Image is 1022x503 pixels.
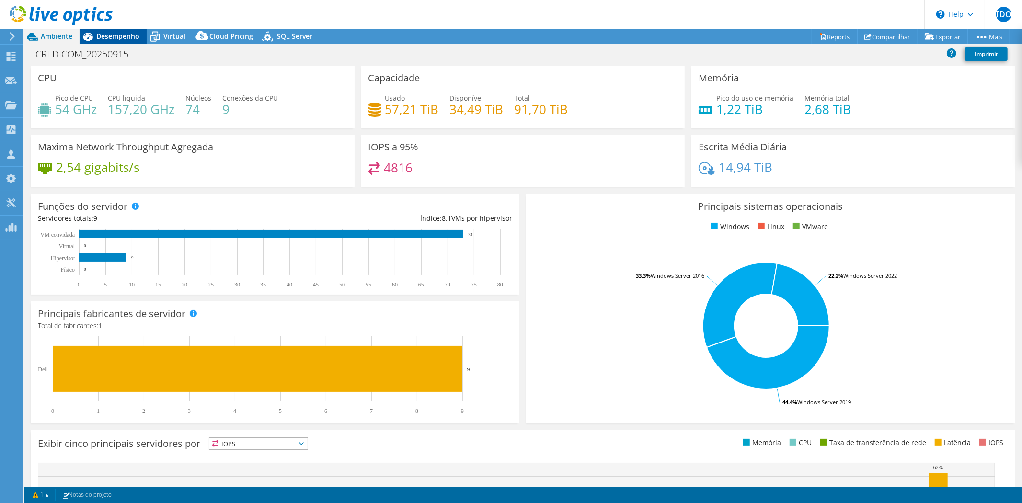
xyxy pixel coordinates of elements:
a: Compartilhar [857,29,918,44]
li: Taxa de transferência de rede [818,437,926,448]
text: 45 [313,281,319,288]
text: 55 [366,281,371,288]
text: 0 [51,408,54,414]
h4: 4816 [384,162,413,173]
text: 25 [208,281,214,288]
text: 8 [415,408,418,414]
h4: 57,21 TiB [385,104,439,114]
text: 10 [129,281,135,288]
a: Reports [812,29,858,44]
text: 60 [392,281,398,288]
text: 80 [497,281,503,288]
text: 0 [84,243,86,248]
text: 7 [370,408,373,414]
h4: 74 [185,104,211,114]
text: 75 [471,281,477,288]
tspan: Físico [61,266,75,273]
div: Servidores totais: [38,213,275,224]
a: Mais [967,29,1010,44]
h3: Maxima Network Throughput Agregada [38,142,213,152]
text: 70 [445,281,450,288]
li: Memória [741,437,781,448]
text: 2 [142,408,145,414]
tspan: Windows Server 2016 [651,272,704,279]
text: 30 [234,281,240,288]
h4: 91,70 TiB [515,104,568,114]
h4: 14,94 TiB [719,162,772,172]
h3: CPU [38,73,57,83]
li: IOPS [977,437,1003,448]
text: 20 [182,281,187,288]
text: 3 [188,408,191,414]
span: CPU líquida [108,93,145,103]
span: Pico de CPU [55,93,93,103]
span: Cloud Pricing [209,32,253,41]
text: 50 [339,281,345,288]
span: Conexões da CPU [222,93,278,103]
text: 9 [461,408,464,414]
text: 40 [287,281,292,288]
li: CPU [787,437,812,448]
text: 9 [131,255,134,260]
h3: Funções do servidor [38,201,127,212]
span: Memória total [804,93,850,103]
li: Linux [756,221,784,232]
a: Notas do projeto [55,489,118,501]
span: Disponível [450,93,483,103]
span: Usado [385,93,405,103]
span: Total [515,93,530,103]
span: 1 [98,321,102,330]
li: VMware [791,221,828,232]
span: Desempenho [96,32,139,41]
a: 1 [26,489,56,501]
span: Núcleos [185,93,211,103]
h4: 2,54 gigabits/s [56,162,139,172]
text: Dell [38,366,48,373]
text: 5 [279,408,282,414]
li: Windows [709,221,749,232]
span: 8.1 [442,214,451,223]
text: 65 [418,281,424,288]
h3: Principais sistemas operacionais [533,201,1008,212]
tspan: 33.3% [636,272,651,279]
span: Virtual [163,32,185,41]
text: 62% [933,464,943,470]
h3: IOPS a 95% [368,142,419,152]
h1: CREDICOM_20250915 [31,49,143,59]
tspan: Windows Server 2022 [843,272,897,279]
span: Ambiente [41,32,72,41]
text: 1 [97,408,100,414]
text: Virtual [59,243,75,250]
span: 9 [93,214,97,223]
span: JTDOJ [996,7,1011,22]
text: 15 [155,281,161,288]
text: 0 [78,281,80,288]
text: 6 [324,408,327,414]
h4: 54 GHz [55,104,97,114]
span: IOPS [209,438,308,449]
h4: 1,22 TiB [716,104,793,114]
text: 9 [467,366,470,372]
h3: Capacidade [368,73,420,83]
text: VM convidada [40,231,75,238]
a: Exportar [918,29,968,44]
span: Pico do uso de memória [716,93,793,103]
h4: 34,49 TiB [450,104,504,114]
h3: Escrita Média Diária [699,142,787,152]
text: 73 [468,232,473,237]
h4: 2,68 TiB [804,104,851,114]
h3: Memória [699,73,739,83]
text: 35 [260,281,266,288]
tspan: 44.4% [782,399,797,406]
h4: Total de fabricantes: [38,320,512,331]
tspan: Windows Server 2019 [797,399,851,406]
li: Latência [932,437,971,448]
h4: 157,20 GHz [108,104,174,114]
h3: Principais fabricantes de servidor [38,309,185,319]
text: Hipervisor [51,255,75,262]
a: Imprimir [965,47,1008,61]
text: 4 [233,408,236,414]
span: SQL Server [277,32,312,41]
text: 5 [104,281,107,288]
text: 0 [84,267,86,272]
